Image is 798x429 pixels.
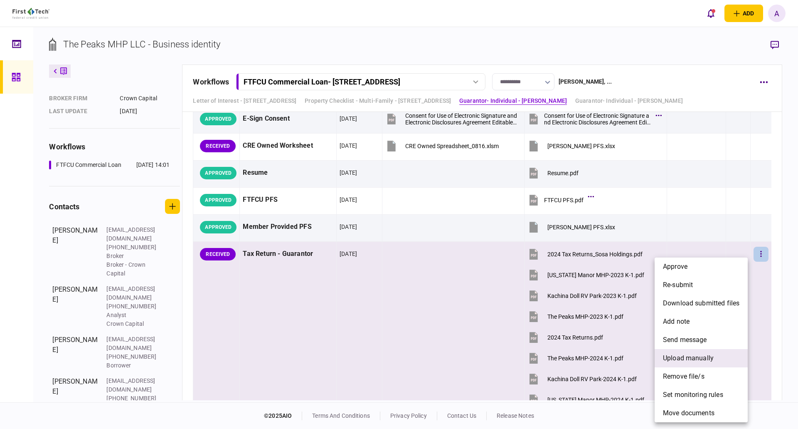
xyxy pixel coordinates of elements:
span: add note [663,317,690,327]
span: re-submit [663,280,693,290]
span: download submitted files [663,298,739,308]
span: approve [663,262,687,272]
span: remove file/s [663,372,704,382]
span: upload manually [663,353,714,363]
span: send message [663,335,707,345]
span: set monitoring rules [663,390,723,400]
span: Move documents [663,408,714,418]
